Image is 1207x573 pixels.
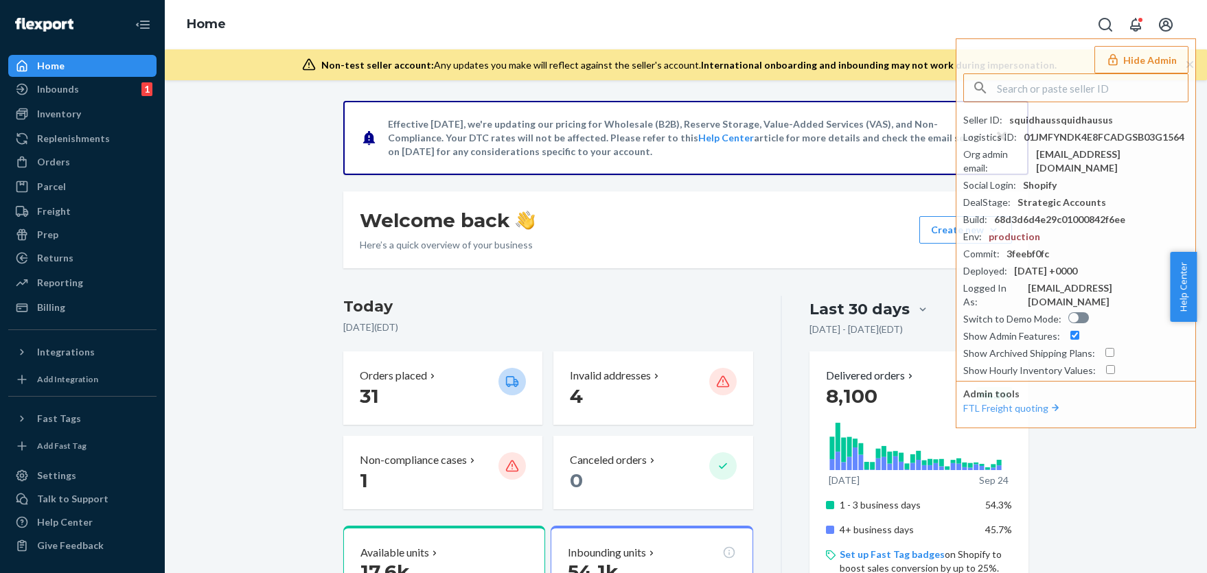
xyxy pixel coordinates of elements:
[8,200,157,222] a: Freight
[187,16,226,32] a: Home
[343,351,542,425] button: Orders placed 31
[8,272,157,294] a: Reporting
[343,320,753,334] p: [DATE] ( EDT )
[1023,178,1057,192] div: Shopify
[826,368,916,384] button: Delivered orders
[963,402,1062,414] a: FTL Freight quoting
[698,132,754,143] a: Help Center
[1036,148,1188,175] div: [EMAIL_ADDRESS][DOMAIN_NAME]
[1118,532,1193,566] iframe: Opens a widget where you can chat to one of our agents
[360,469,368,492] span: 1
[840,523,975,537] p: 4+ business days
[37,373,98,385] div: Add Integration
[37,82,79,96] div: Inbounds
[37,204,71,218] div: Freight
[963,264,1007,278] div: Deployed :
[963,364,1096,377] div: Show Hourly Inventory Values :
[809,323,903,336] p: [DATE] - [DATE] ( EDT )
[963,387,1188,401] p: Admin tools
[570,469,583,492] span: 0
[997,74,1188,102] input: Search or paste seller ID
[141,82,152,96] div: 1
[37,301,65,314] div: Billing
[360,384,379,408] span: 31
[176,5,237,45] ol: breadcrumbs
[8,341,157,363] button: Integrations
[37,228,58,242] div: Prep
[37,180,66,194] div: Parcel
[8,128,157,150] a: Replenishments
[37,515,93,529] div: Help Center
[321,58,1057,72] div: Any updates you make will reflect against the seller's account.
[994,213,1125,226] div: 68d3d6d4e29c01000842f6ee
[963,196,1011,209] div: DealStage :
[1170,252,1197,322] button: Help Center
[8,78,157,100] a: Inbounds1
[8,296,157,318] a: Billing
[15,18,73,32] img: Flexport logo
[8,369,157,390] a: Add Integration
[570,452,647,468] p: Canceled orders
[360,545,429,561] p: Available units
[37,440,87,452] div: Add Fast Tag
[37,132,110,145] div: Replenishments
[919,216,1012,244] button: Create new
[840,498,975,512] p: 1 - 3 business days
[840,548,945,560] a: Set up Fast Tag badges
[8,151,157,173] a: Orders
[1094,46,1188,73] button: Hide Admin
[37,412,81,425] div: Fast Tags
[388,117,982,159] p: Effective [DATE], we're updating our pricing for Wholesale (B2B), Reserve Storage, Value-Added Se...
[1092,11,1119,38] button: Open Search Box
[8,488,157,510] button: Talk to Support
[568,545,646,561] p: Inbounding units
[129,11,157,38] button: Close Navigation
[360,208,535,233] h1: Welcome back
[8,224,157,246] a: Prep
[37,107,81,121] div: Inventory
[8,247,157,269] a: Returns
[343,296,753,318] h3: Today
[8,55,157,77] a: Home
[1024,130,1184,144] div: 01JMFYNDK4E8FCADGSB03G1564
[360,238,535,252] p: Here’s a quick overview of your business
[963,312,1061,326] div: Switch to Demo Mode :
[360,452,467,468] p: Non-compliance cases
[37,59,65,73] div: Home
[37,469,76,482] div: Settings
[826,384,877,408] span: 8,100
[989,230,1040,244] div: production
[963,113,1002,127] div: Seller ID :
[37,492,108,506] div: Talk to Support
[343,436,542,509] button: Non-compliance cases 1
[570,384,583,408] span: 4
[963,329,1060,343] div: Show Admin Features :
[8,511,157,533] a: Help Center
[963,230,982,244] div: Env :
[985,524,1012,535] span: 45.7%
[8,408,157,430] button: Fast Tags
[1122,11,1149,38] button: Open notifications
[37,345,95,359] div: Integrations
[809,299,910,320] div: Last 30 days
[1018,196,1106,209] div: Strategic Accounts
[1152,11,1180,38] button: Open account menu
[963,347,1095,360] div: Show Archived Shipping Plans :
[963,247,1000,261] div: Commit :
[321,59,434,71] span: Non-test seller account:
[37,276,83,290] div: Reporting
[553,351,752,425] button: Invalid addresses 4
[963,281,1021,309] div: Logged In As :
[8,435,157,457] a: Add Fast Tag
[963,148,1029,175] div: Org admin email :
[701,59,1057,71] span: International onboarding and inbounding may not work during impersonation.
[8,176,157,198] a: Parcel
[979,473,1009,487] p: Sep 24
[516,211,535,230] img: hand-wave emoji
[570,368,651,384] p: Invalid addresses
[963,213,987,226] div: Build :
[963,178,1016,192] div: Social Login :
[1009,113,1113,127] div: squidhaussquidhausus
